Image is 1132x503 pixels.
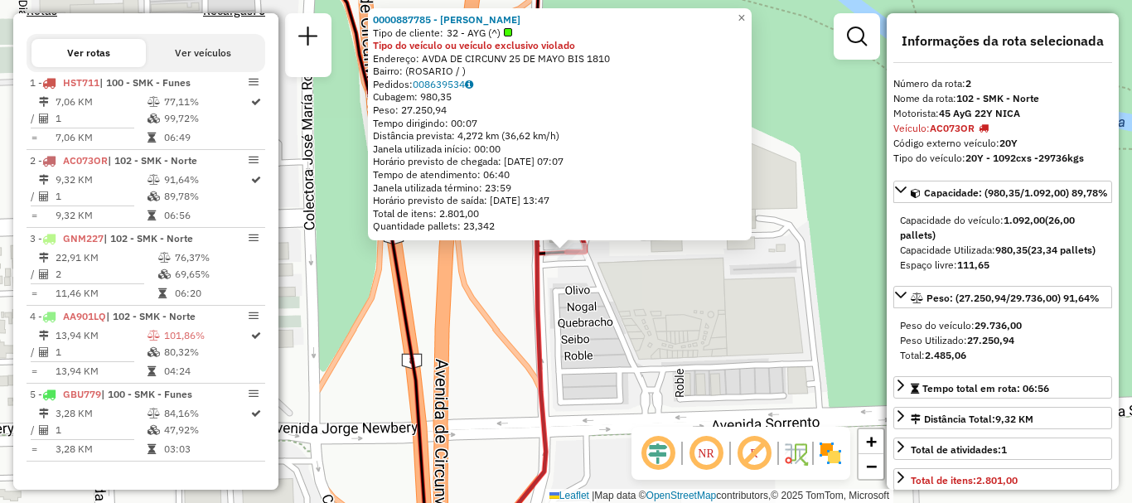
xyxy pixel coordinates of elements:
td: 7,06 KM [55,129,147,146]
a: Total de atividades:1 [893,438,1112,460]
i: % de utilização da cubagem [148,347,160,357]
strong: 2.801,00 [976,474,1018,486]
td: 80,32% [163,344,249,360]
td: 2 [55,266,157,283]
td: 76,37% [174,249,258,266]
td: 13,94 KM [55,363,147,380]
div: Nome da rota: [893,91,1112,106]
strong: 45 AyG 22Y NICA [939,107,1020,119]
img: Exibir/Ocultar setores [817,440,844,467]
span: × [738,11,745,25]
div: Motorista: [893,106,1112,121]
strong: 1.092,00 [1004,214,1045,226]
td: 1 [55,422,147,438]
div: Bairro: (ROSARIO / ) [373,65,747,78]
div: Horário previsto de saída: [DATE] 13:47 [373,194,747,207]
strong: 29.736,00 [975,319,1022,331]
a: Zoom in [859,429,883,454]
button: Ver veículos [146,39,260,67]
i: Distância Total [39,409,49,418]
span: Tempo total em rota: 06:56 [922,382,1049,394]
a: 0000887785 - [PERSON_NAME] [373,13,520,26]
i: % de utilização da cubagem [148,114,160,123]
div: Pedidos: [373,78,747,91]
td: 69,65% [174,266,258,283]
td: 1 [55,110,147,127]
i: Rota otimizada [251,331,261,341]
a: OpenStreetMap [646,490,717,501]
td: = [30,207,38,224]
a: Peso: (27.250,94/29.736,00) 91,64% [893,286,1112,308]
span: | 102 - SMK - Norte [104,232,193,244]
div: Capacidade: (980,35/1.092,00) 89,78% [893,206,1112,279]
a: Total de itens:2.801,00 [893,468,1112,491]
td: 47,92% [163,422,249,438]
span: 3 - [30,232,193,244]
div: Tipo do veículo: [893,151,1112,166]
td: 84,16% [163,405,249,422]
span: GBU779 [63,388,101,400]
span: − [866,456,877,476]
h4: Informações da rota selecionada [893,33,1112,49]
i: % de utilização da cubagem [148,425,160,435]
i: Observações [465,80,473,89]
td: = [30,441,38,457]
span: + [866,431,877,452]
strong: 27.250,94 [967,334,1014,346]
a: Zoom out [859,454,883,479]
div: Total de itens: [911,473,1018,488]
a: Close popup [732,8,752,28]
span: 9,32 KM [995,413,1033,425]
i: Distância Total [39,175,49,185]
div: Peso: (27.250,94/29.736,00) 91,64% [893,312,1112,370]
a: Leaflet [549,490,589,501]
i: Rota otimizada [251,409,261,418]
em: Opções [249,155,259,165]
a: 008639534 [413,78,473,90]
span: HST711 [63,76,99,89]
td: / [30,344,38,360]
td: 9,32 KM [55,172,147,188]
div: Código externo veículo: [893,136,1112,151]
strong: (23,34 pallets) [1028,244,1096,256]
div: Quantidade pallets: 23,342 [373,220,747,233]
td: 89,78% [163,188,249,205]
span: AA901LQ [63,310,106,322]
span: 5 - [30,388,192,400]
td: = [30,363,38,380]
span: | 100 - SMK - Funes [99,76,191,89]
i: Distância Total [39,331,49,341]
span: | 100 - SMK - Funes [101,388,192,400]
td: / [30,266,38,283]
a: Exibir filtros [840,20,873,53]
strong: 111,65 [957,259,989,271]
div: Tempo dirigindo: 00:07 [373,117,747,130]
a: Capacidade: (980,35/1.092,00) 89,78% [893,181,1112,203]
div: Capacidade Utilizada: [900,243,1105,258]
div: Tipo de cliente: [373,27,747,40]
td: 06:49 [163,129,249,146]
div: Map data © contributors,© 2025 TomTom, Microsoft [545,489,893,503]
td: 03:03 [163,441,249,457]
span: 32 - AYG (^) [447,27,512,40]
div: Total de itens: 2.801,00 [373,207,747,220]
td: 1 [55,344,147,360]
div: Número da rota: [893,76,1112,91]
td: 04:24 [163,363,249,380]
td: / [30,422,38,438]
i: Tempo total em rota [148,133,156,143]
div: Endereço: AVDA DE CIRCUNV 25 DE MAYO BIS 1810 [373,52,747,65]
i: % de utilização da cubagem [158,269,171,279]
span: | [592,490,594,501]
td: 101,86% [163,327,249,344]
span: Capacidade: (980,35/1.092,00) 89,78% [924,186,1108,199]
td: 1 [55,188,147,205]
i: Tempo total em rota [158,288,167,298]
span: | 102 - SMK - Norte [108,154,197,167]
strong: 1 [1001,443,1007,456]
span: Peso do veículo: [900,319,1022,331]
a: Distância Total:9,32 KM [893,407,1112,429]
a: Nova sessão e pesquisa [292,20,325,57]
td: 13,94 KM [55,327,147,344]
